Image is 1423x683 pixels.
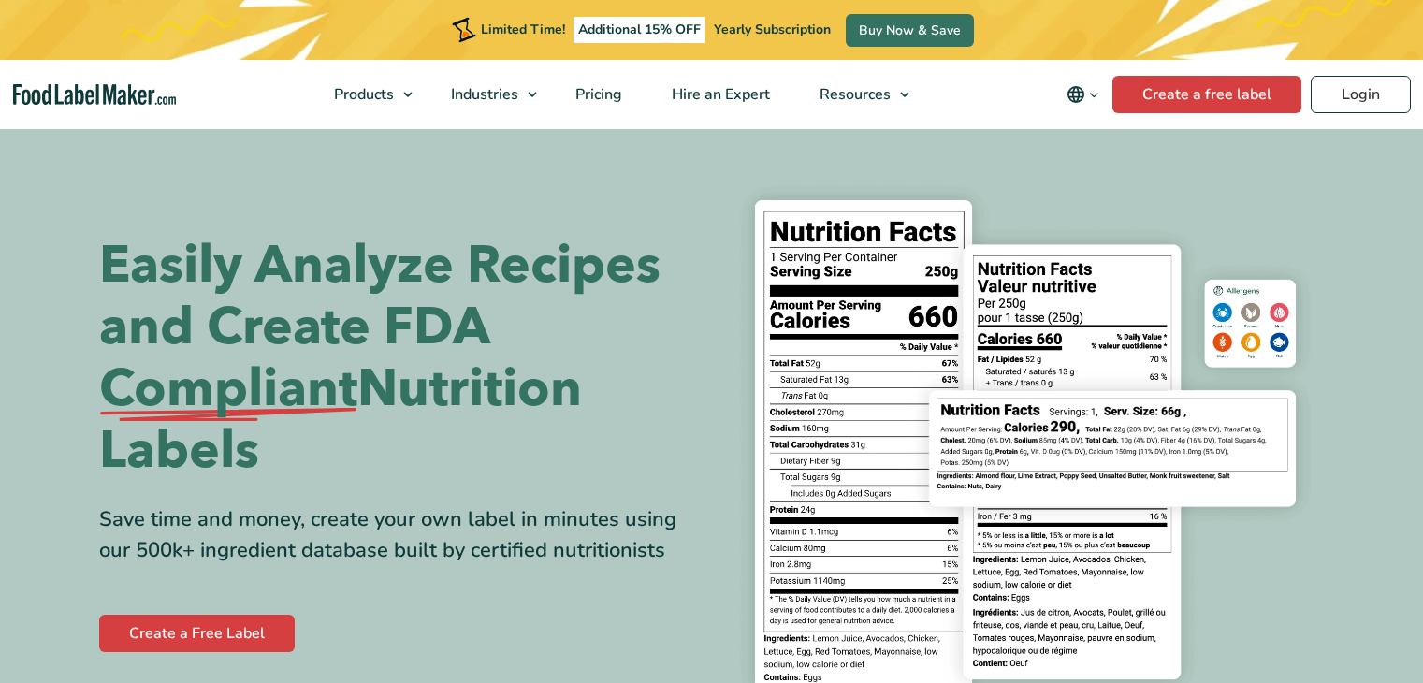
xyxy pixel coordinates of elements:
span: Pricing [570,84,624,105]
a: Pricing [551,60,643,129]
a: Login [1311,76,1411,113]
a: Food Label Maker homepage [13,84,176,106]
div: Save time and money, create your own label in minutes using our 500k+ ingredient database built b... [99,504,698,566]
button: Change language [1053,76,1112,113]
a: Create a free label [1112,76,1301,113]
span: Compliant [99,358,357,420]
span: Yearly Subscription [714,21,831,38]
span: Industries [445,84,520,105]
span: Resources [814,84,893,105]
a: Resources [795,60,919,129]
a: Create a Free Label [99,615,295,652]
span: Products [328,84,396,105]
span: Additional 15% OFF [574,17,705,43]
a: Hire an Expert [647,60,791,129]
span: Hire an Expert [666,84,772,105]
a: Buy Now & Save [846,14,974,47]
a: Products [310,60,422,129]
h1: Easily Analyze Recipes and Create FDA Nutrition Labels [99,235,698,482]
a: Industries [427,60,546,129]
span: Limited Time! [481,21,565,38]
